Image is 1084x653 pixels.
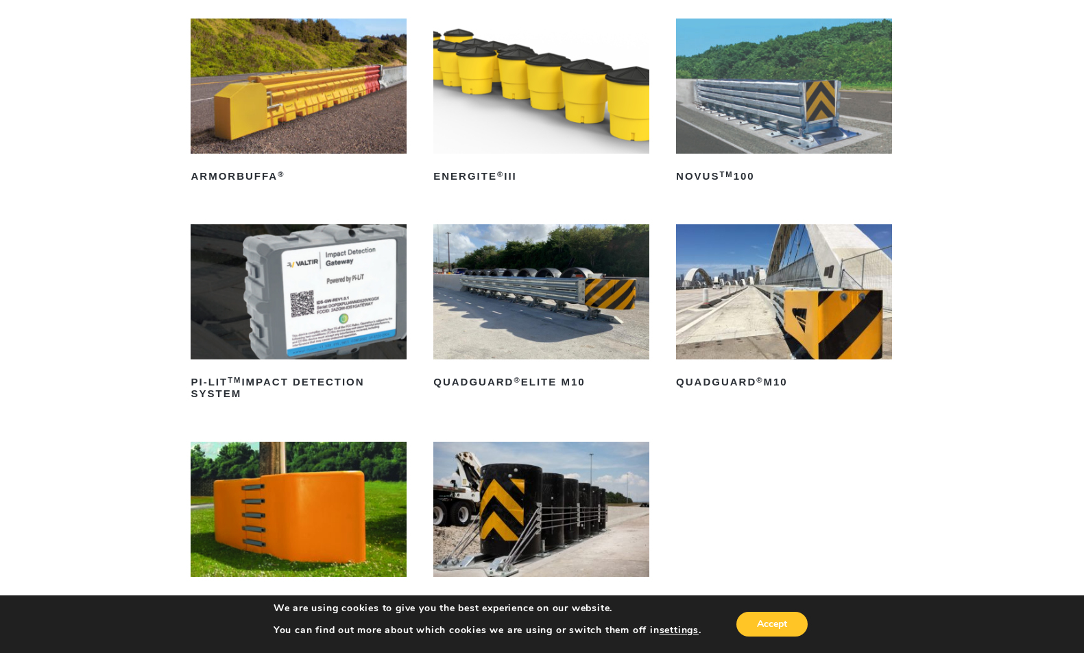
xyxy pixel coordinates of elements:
a: QuadGuard®Elite M10 [433,224,649,393]
h2: ENERGITE III [433,166,649,188]
h2: NOVUS 100 [676,166,892,188]
a: ArmorBuffa® [191,19,407,187]
a: PI-LITTMImpact Detection System [191,224,407,405]
sup: ® [514,376,520,384]
sup: TM [719,170,733,178]
sup: TM [228,376,241,384]
h2: ArmorBuffa [191,166,407,188]
a: NOVUSTM100 [676,19,892,187]
p: You can find out more about which cookies we are using or switch them off in . [274,624,701,637]
a: QuadGuard®M10 [676,224,892,393]
a: ENERGITE®III [433,19,649,187]
sup: ® [497,170,504,178]
h2: RAPTOR [191,589,407,611]
sup: ® [756,376,763,384]
h2: PI-LIT Impact Detection System [191,372,407,405]
h2: QuadGuard Elite M10 [433,372,649,394]
sup: ® [278,170,285,178]
button: settings [660,624,699,637]
sup: ® [476,593,483,602]
h2: QuadGuard M10 [676,372,892,394]
a: REACT®M [433,442,649,610]
sup: ® [243,593,250,602]
h2: REACT M [433,589,649,611]
button: Accept [736,612,808,637]
p: We are using cookies to give you the best experience on our website. [274,602,701,615]
a: RAPTOR® [191,442,407,610]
